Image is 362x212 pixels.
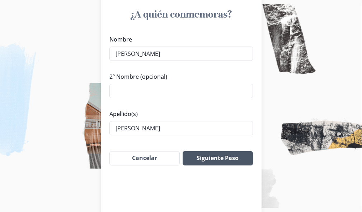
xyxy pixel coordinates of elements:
[109,72,249,81] label: 2º Nombre (opcional)
[109,110,249,118] label: Apellido(s)
[109,35,249,44] label: Nombre
[109,8,253,21] h1: ¿A quién conmemoras?
[183,151,253,165] button: Siguiente Paso
[109,151,180,165] button: Cancelar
